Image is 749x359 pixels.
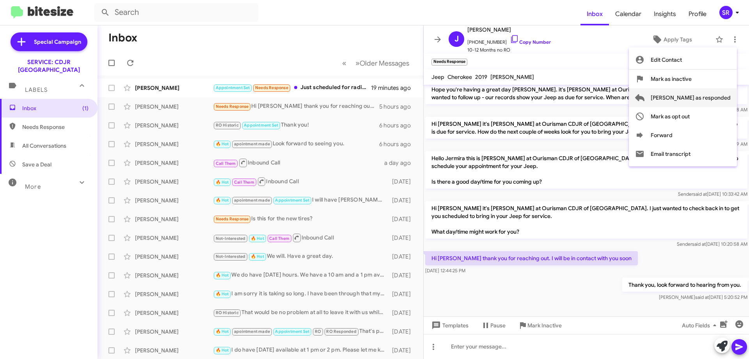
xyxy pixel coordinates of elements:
button: Forward [629,126,737,145]
span: Edit Contact [651,50,682,69]
span: Mark as inactive [651,70,692,88]
button: Email transcript [629,145,737,163]
span: [PERSON_NAME] as responded [651,88,731,107]
span: Mark as opt out [651,107,690,126]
